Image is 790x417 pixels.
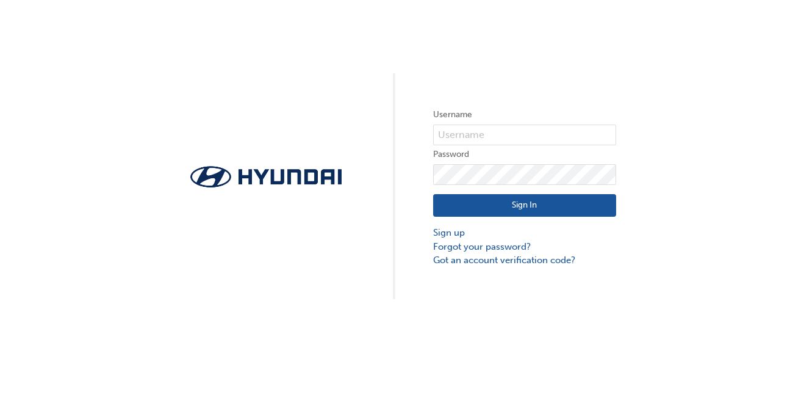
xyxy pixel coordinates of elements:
button: Sign In [433,194,616,217]
input: Username [433,125,616,145]
a: Got an account verification code? [433,253,616,267]
a: Sign up [433,226,616,240]
img: Trak [174,162,357,191]
label: Username [433,107,616,122]
a: Forgot your password? [433,240,616,254]
label: Password [433,147,616,162]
